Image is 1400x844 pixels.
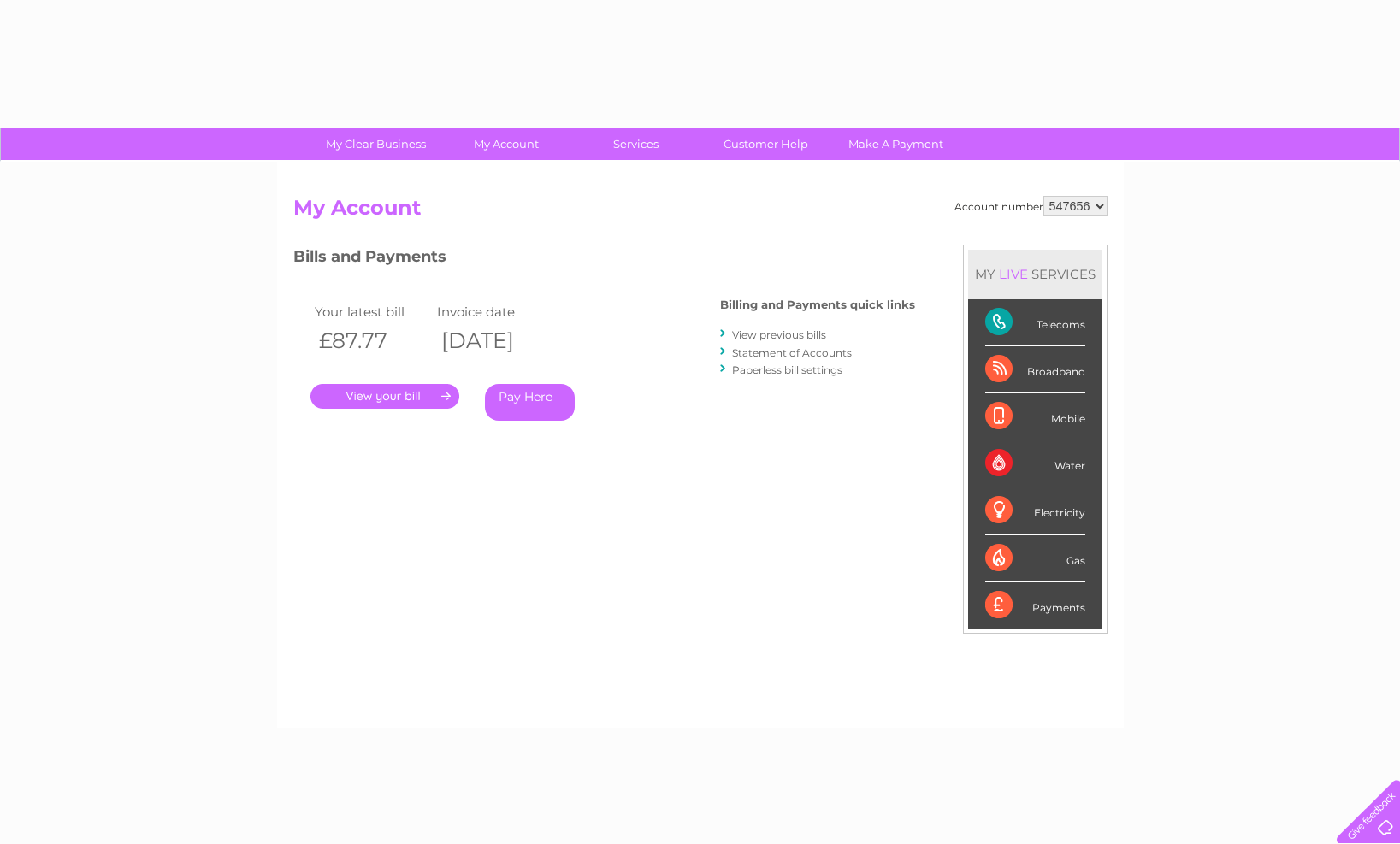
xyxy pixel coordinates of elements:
div: Telecoms [985,299,1085,346]
a: Paperless bill settings [732,363,842,376]
div: Mobile [985,393,1085,440]
div: Gas [985,535,1085,582]
div: Electricity [985,487,1085,534]
div: MY SERVICES [968,250,1102,298]
div: LIVE [995,266,1031,282]
h2: My Account [293,196,1108,228]
div: Account number [954,196,1108,216]
a: My Clear Business [305,128,446,160]
td: Invoice date [433,300,556,323]
h3: Bills and Payments [293,245,915,274]
h4: Billing and Payments quick links [720,298,915,311]
th: [DATE] [433,323,556,358]
a: Pay Here [485,384,575,421]
a: Statement of Accounts [732,346,852,359]
div: Broadband [985,346,1085,393]
td: Your latest bill [310,300,434,323]
a: Customer Help [695,128,836,160]
a: My Account [435,128,576,160]
a: Make A Payment [825,128,966,160]
div: Payments [985,582,1085,629]
div: Water [985,440,1085,487]
a: View previous bills [732,328,826,341]
a: . [310,384,459,409]
a: Services [565,128,706,160]
th: £87.77 [310,323,434,358]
